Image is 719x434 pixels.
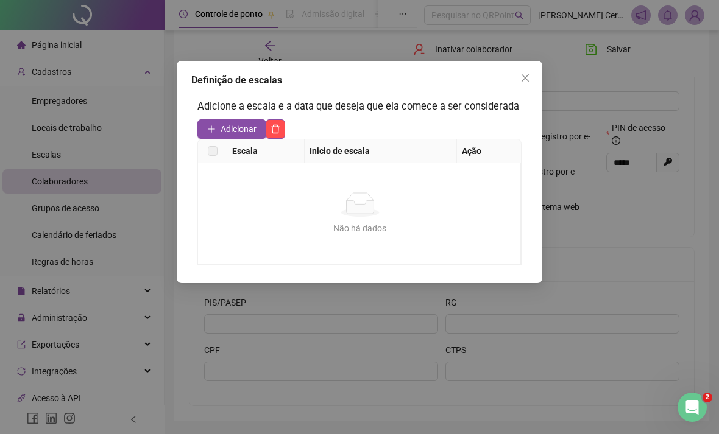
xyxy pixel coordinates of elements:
button: Adicionar [197,119,266,139]
th: Inicio de escala [305,139,457,163]
span: delete [271,124,280,134]
button: Close [515,68,535,88]
h3: Adicione a escala e a data que deseja que ela comece a ser considerada [197,99,522,114]
div: Definição de escalas [191,73,528,88]
iframe: Intercom live chat [678,393,707,422]
span: 2 [703,393,712,402]
th: Ação [457,139,522,163]
span: Adicionar [221,122,257,136]
span: close [520,73,530,83]
th: Escala [227,139,305,163]
span: plus [207,125,216,133]
div: Não há dados [213,222,507,235]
